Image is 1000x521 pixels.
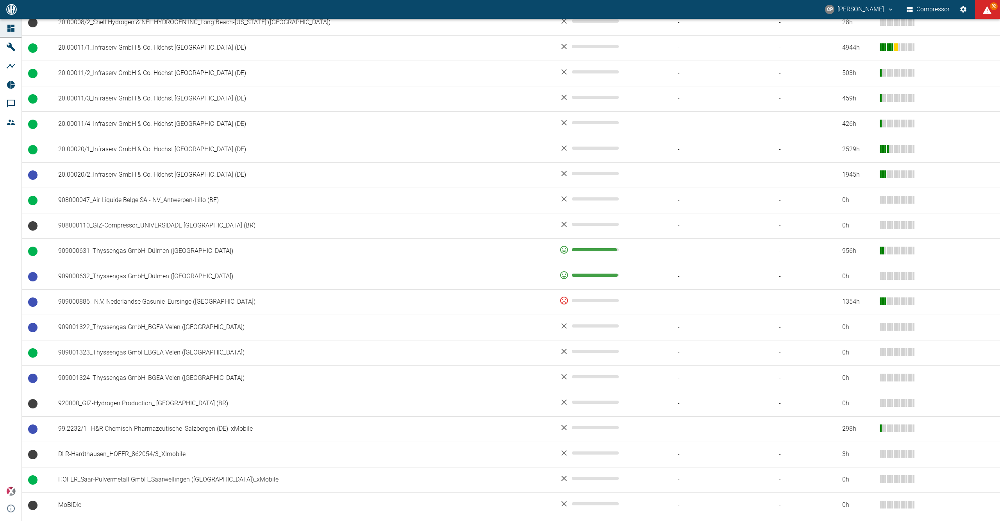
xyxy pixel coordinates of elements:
div: CP [825,5,834,14]
div: No data [559,423,652,432]
div: 0 h [842,475,873,484]
div: 0 h [842,501,873,510]
span: - [766,196,830,205]
td: 20.00011/3_Infraserv GmbH & Co. Höchst [GEOGRAPHIC_DATA] (DE) [52,86,553,111]
div: No data [559,169,652,178]
td: 909000631_Thyssengas GmbH_Dülmen ([GEOGRAPHIC_DATA]) [52,238,553,264]
div: No data [559,474,652,483]
div: No data [559,372,652,381]
span: - [766,69,830,78]
div: 28 h [842,18,873,27]
span: - [766,450,830,459]
div: 0 h [842,272,873,281]
div: No data [559,220,652,229]
span: Betriebsbereit [28,272,37,281]
span: Keine Daten [28,399,37,408]
span: Betriebsbereit [28,170,37,180]
span: - [766,94,830,103]
span: Betrieb [28,120,37,129]
span: - [665,94,754,103]
span: - [665,145,754,154]
div: 98 % [559,270,652,280]
td: 909000886_ N.V. Nederlandse Gasunie_Eursinge ([GEOGRAPHIC_DATA]) [52,289,553,315]
td: 908000047_Air Liquide Belge SA - NV_Antwerpen-Lillo (BE) [52,188,553,213]
div: No data [559,143,652,153]
span: - [766,43,830,52]
span: - [665,247,754,256]
td: 20.00020/1_Infraserv GmbH & Co. Höchst [GEOGRAPHIC_DATA] (DE) [52,137,553,162]
div: 1354 h [842,297,873,306]
td: 20.00011/1_Infraserv GmbH & Co. Höchst [GEOGRAPHIC_DATA] (DE) [52,35,553,61]
div: 0 h [842,221,873,230]
td: MoBiDic [52,492,553,518]
span: - [665,170,754,179]
span: - [665,475,754,484]
button: christoph.palm@neuman-esser.com [824,2,895,16]
span: Betriebsbereit [28,323,37,332]
td: 909001323_Thyssengas GmbH_BGEA Velen ([GEOGRAPHIC_DATA]) [52,340,553,365]
div: 1945 h [842,170,873,179]
span: - [766,501,830,510]
span: - [766,145,830,154]
div: 459 h [842,94,873,103]
div: 503 h [842,69,873,78]
span: - [665,501,754,510]
div: No data [559,499,652,508]
div: 96 % [559,245,652,254]
img: logo [5,4,18,14]
span: 92 [990,2,998,10]
span: - [665,221,754,230]
div: No data [559,16,652,26]
span: - [766,399,830,408]
span: Keine Daten [28,18,37,27]
div: No data [559,93,652,102]
span: Betrieb [28,475,37,485]
td: 920000_GIZ-Hydrogen Production_ [GEOGRAPHIC_DATA] (BR) [52,391,553,416]
span: - [766,272,830,281]
span: Keine Daten [28,450,37,459]
span: - [665,297,754,306]
button: Compressor [905,2,952,16]
span: Betrieb [28,348,37,358]
span: Betriebsbereit [28,424,37,434]
td: 20.00011/2_Infraserv GmbH & Co. Höchst [GEOGRAPHIC_DATA] (DE) [52,61,553,86]
td: 99.2232/1_ H&R Chemisch-Pharmazeutische_Salzbergen (DE)_xMobile [52,416,553,442]
td: 909001324_Thyssengas GmbH_BGEA Velen ([GEOGRAPHIC_DATA]) [52,365,553,391]
img: Xplore Logo [6,487,16,496]
span: - [766,221,830,230]
span: - [665,69,754,78]
span: - [766,18,830,27]
span: - [665,196,754,205]
span: - [665,43,754,52]
div: 298 h [842,424,873,433]
span: - [766,247,830,256]
td: 908000110_GIZ-Compressor_UNIVERSIDADE [GEOGRAPHIC_DATA] (BR) [52,213,553,238]
span: - [665,18,754,27]
span: - [766,323,830,332]
span: - [665,399,754,408]
div: 0 h [842,348,873,357]
span: - [766,297,830,306]
div: 426 h [842,120,873,129]
span: Betriebsbereit [28,374,37,383]
div: 2529 h [842,145,873,154]
td: 909001322_Thyssengas GmbH_BGEA Velen ([GEOGRAPHIC_DATA]) [52,315,553,340]
span: Betrieb [28,94,37,104]
div: 0 h [842,323,873,332]
div: No data [559,118,652,127]
span: Keine Daten [28,221,37,231]
span: Betrieb [28,69,37,78]
span: Betriebsbereit [28,297,37,307]
div: No data [559,42,652,51]
div: 0 % [559,296,652,305]
td: DLR-Hardthausen_HOFER_862054/3_XImobile [52,442,553,467]
span: - [766,424,830,433]
div: No data [559,67,652,77]
span: Keine Daten [28,501,37,510]
span: - [665,348,754,357]
td: 20.00008/2_Shell Hydrogen & NEL HYDROGEN INC_Long Beach-[US_STATE] ([GEOGRAPHIC_DATA]) [52,10,553,35]
div: No data [559,194,652,204]
div: No data [559,397,652,407]
span: - [665,120,754,129]
button: Einstellungen [956,2,970,16]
